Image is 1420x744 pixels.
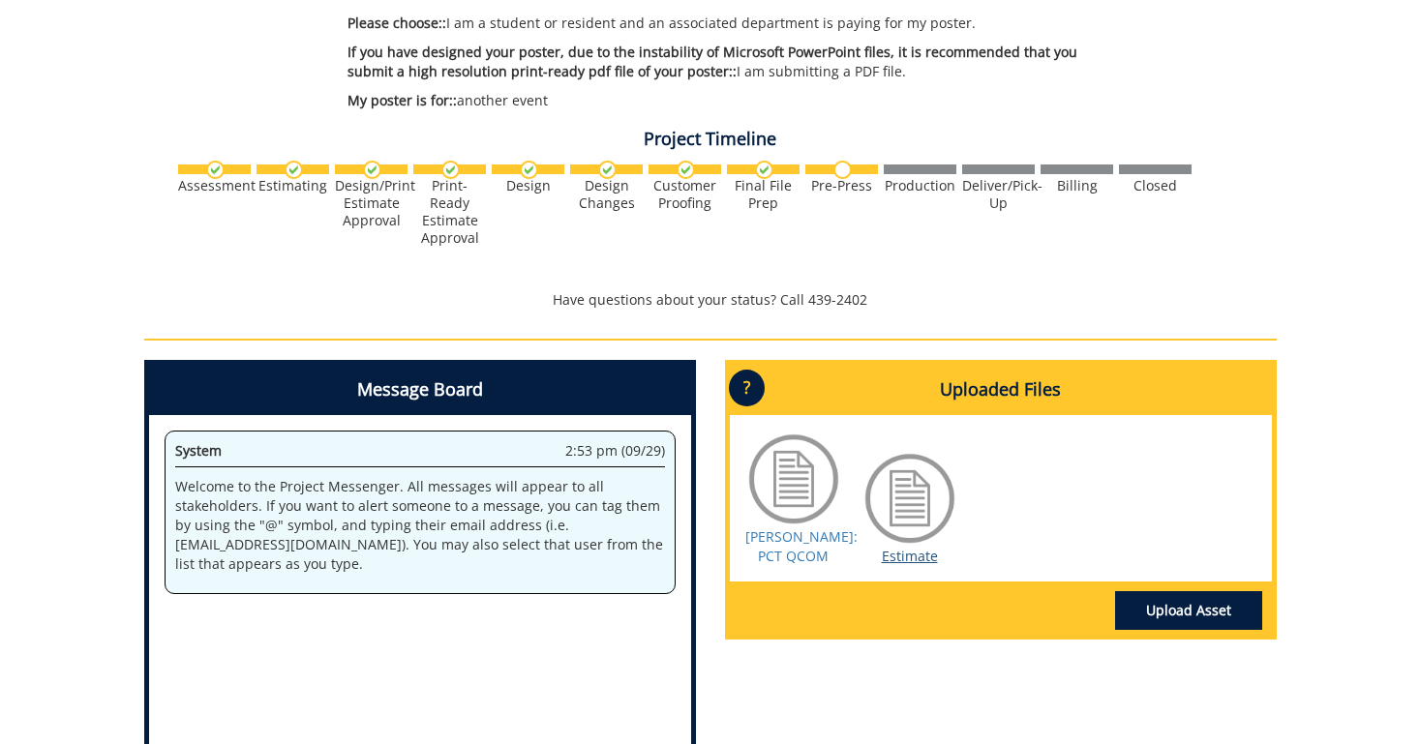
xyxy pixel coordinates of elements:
a: [PERSON_NAME]: PCT QCOM [745,527,858,565]
h4: Uploaded Files [730,365,1272,415]
div: Deliver/Pick-Up [962,177,1035,212]
img: checkmark [285,161,303,179]
span: Please choose:: [347,14,446,32]
img: checkmark [441,161,460,179]
div: Estimating [257,177,329,194]
p: another event [347,91,1105,110]
img: no [833,161,852,179]
img: checkmark [755,161,773,179]
div: Production [884,177,956,194]
p: ? [729,370,765,406]
a: Estimate [882,547,938,565]
p: I am submitting a PDF file. [347,43,1105,81]
img: checkmark [206,161,225,179]
div: Assessment [178,177,251,194]
span: System [175,441,222,460]
a: Upload Asset [1115,591,1262,630]
span: If you have designed your poster, due to the instability of Microsoft PowerPoint files, it is rec... [347,43,1077,80]
h4: Project Timeline [144,130,1277,149]
div: Design [492,177,564,194]
div: Pre-Press [805,177,878,194]
h4: Message Board [149,365,691,415]
div: Billing [1041,177,1113,194]
div: Final File Prep [727,177,800,212]
div: Print-Ready Estimate Approval [413,177,486,247]
img: checkmark [677,161,695,179]
img: checkmark [363,161,381,179]
div: Design/Print Estimate Approval [335,177,408,229]
img: checkmark [520,161,538,179]
p: I am a student or resident and an associated department is paying for my poster. [347,14,1105,33]
img: checkmark [598,161,617,179]
span: My poster is for:: [347,91,457,109]
p: Have questions about your status? Call 439-2402 [144,290,1277,310]
p: Welcome to the Project Messenger. All messages will appear to all stakeholders. If you want to al... [175,477,665,574]
span: 2:53 pm (09/29) [565,441,665,461]
div: Design Changes [570,177,643,212]
div: Customer Proofing [649,177,721,212]
div: Closed [1119,177,1192,194]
